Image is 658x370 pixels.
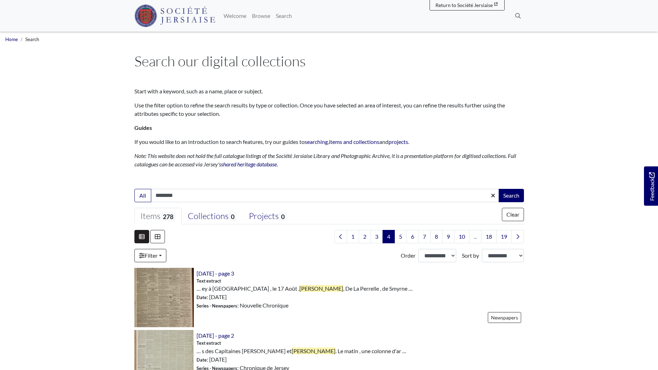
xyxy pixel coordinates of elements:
[134,124,152,131] strong: Guides
[401,251,416,260] label: Order
[430,230,443,243] a: Goto page 8
[442,230,454,243] a: Goto page 9
[151,189,499,202] input: Enter one or more search terms...
[5,37,18,42] a: Home
[134,53,524,70] h1: Search our digital collections
[502,208,524,221] button: Clear
[488,312,521,323] a: Newspapers
[436,2,493,8] span: Return to Société Jersiaise
[197,303,237,309] span: Series - Newspapers
[134,249,166,262] a: Filter
[134,152,516,167] em: Note: This website does not hold the full catalogue listings of the Société Jersiaise Library and...
[228,212,237,221] span: 0
[197,340,221,346] span: Text extract
[25,37,39,42] span: Search
[134,138,524,146] p: If you would like to an introduction to search features, try our guides to , and .
[160,212,176,221] span: 278
[292,348,335,354] span: [PERSON_NAME]
[197,357,207,363] span: Date
[418,230,431,243] a: Goto page 7
[197,347,406,355] span: … s des Capitaines [PERSON_NAME] et . Le matin , une colonne d'ar …
[197,301,288,310] span: : Nouvelle Chronique
[197,332,234,339] a: [DATE] - page 2
[134,5,215,27] img: Société Jersiaise
[347,230,359,243] a: Goto page 1
[511,230,524,243] a: Next page
[134,3,215,29] a: Société Jersiaise logo
[134,189,151,202] button: All
[394,230,407,243] a: Goto page 5
[334,230,347,243] a: Previous page
[299,285,343,292] span: [PERSON_NAME]
[279,212,287,221] span: 0
[499,189,524,202] button: Search
[406,230,419,243] a: Goto page 6
[647,172,656,201] span: Feedback
[332,230,524,243] nav: pagination
[197,284,413,293] span: … ey à [GEOGRAPHIC_DATA] , le 17 Août . , De La Perrelle , de Smyrne …
[481,230,497,243] a: Goto page 18
[197,355,227,364] span: : [DATE]
[249,211,287,222] div: Projects
[197,295,207,300] span: Date
[329,138,379,145] a: items and collections
[221,161,277,167] a: shared heritage database
[644,166,658,206] a: Would you like to provide feedback?
[134,87,524,95] p: Start with a keyword, such as a name, place or subject.
[140,211,176,222] div: Items
[454,230,470,243] a: Goto page 10
[197,270,234,277] a: [DATE] - page 3
[273,9,295,23] a: Search
[197,278,221,284] span: Text extract
[197,293,227,301] span: : [DATE]
[462,251,479,260] label: Sort by
[134,268,194,327] img: 23rd August 1854 - page 3
[388,138,408,145] a: projects
[188,211,237,222] div: Collections
[383,230,395,243] span: Goto page 4
[221,9,249,23] a: Welcome
[134,101,524,118] p: Use the filter option to refine the search results by type or collection. Once you have selected ...
[359,230,371,243] a: Goto page 2
[249,9,273,23] a: Browse
[496,230,512,243] a: Goto page 19
[371,230,383,243] a: Goto page 3
[305,138,328,145] a: searching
